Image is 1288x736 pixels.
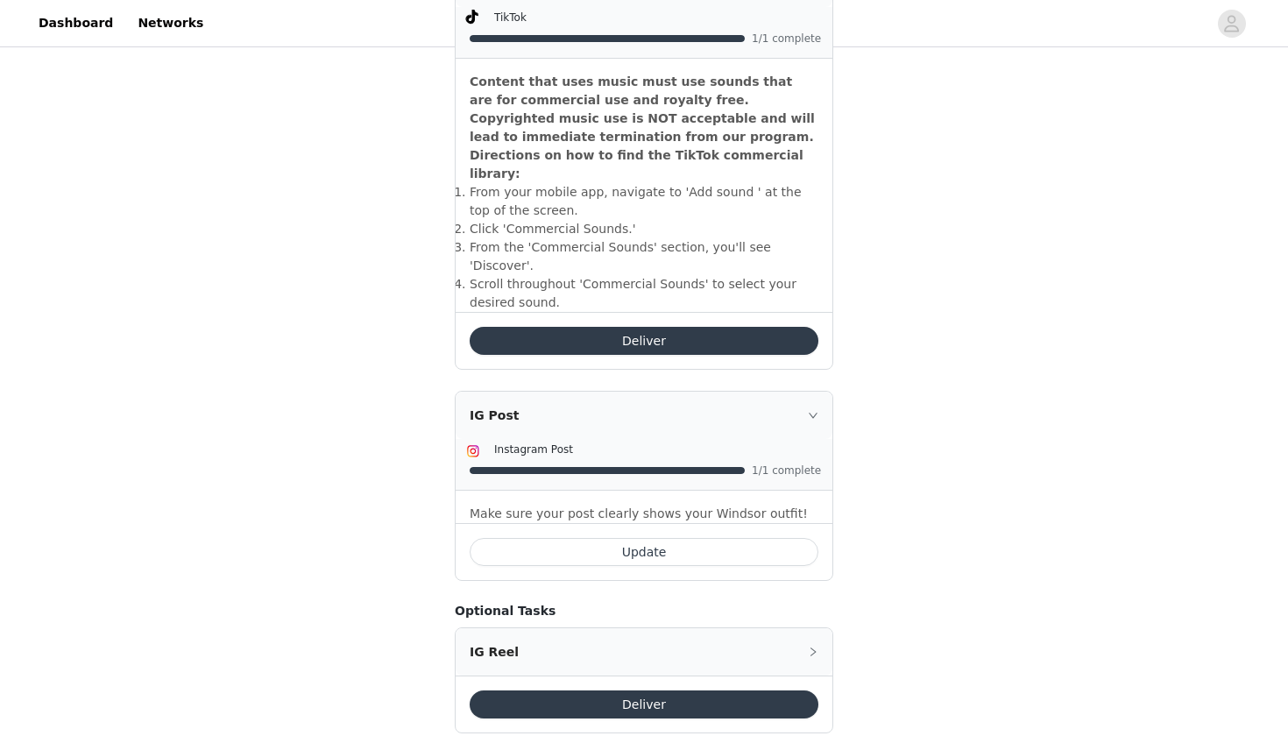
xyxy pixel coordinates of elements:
[494,443,573,456] span: Instagram Post
[470,275,818,312] li: ​Scroll throughout 'Commercial Sounds' to select your desired sound.
[752,33,822,44] span: 1/1 complete
[808,647,818,657] i: icon: right
[470,327,818,355] button: Deliver
[1223,10,1240,38] div: avatar
[470,220,818,238] li: ​Click 'Commercial Sounds.'
[470,690,818,718] button: Deliver
[455,602,833,620] h4: Optional Tasks
[470,505,818,523] p: Make sure your post clearly shows your Windsor outfit!
[456,628,832,676] div: icon: rightIG Reel
[28,4,124,43] a: Dashboard
[470,74,815,180] strong: Content that uses music must use sounds that are for commercial use and royalty free. Copyrighted...
[808,410,818,421] i: icon: right
[494,11,527,24] span: TikTok
[127,4,214,43] a: Networks
[752,465,822,476] span: 1/1 complete
[466,444,480,458] img: Instagram Icon
[470,238,818,275] li: ​From the 'Commercial Sounds' section, you'll see 'Discover'.
[470,183,818,220] li: ​From your mobile app, navigate to 'Add sound ' at the top of the screen.
[456,392,832,439] div: icon: rightIG Post
[470,538,818,566] button: Update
